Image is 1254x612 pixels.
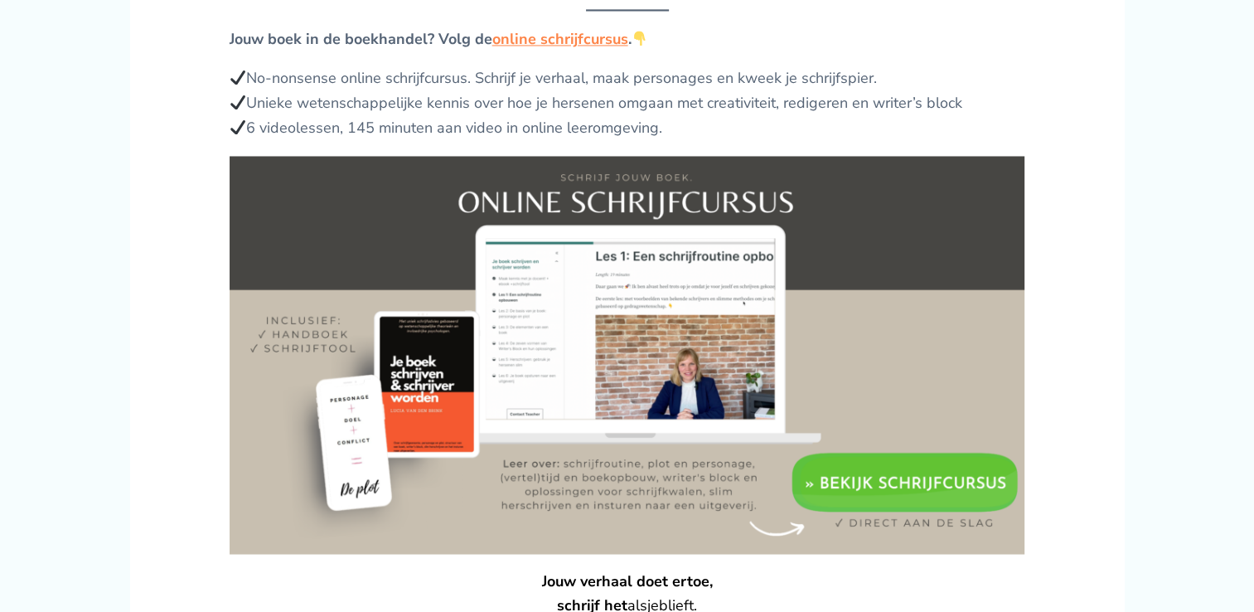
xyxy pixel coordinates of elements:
p: No-nonsense online schrijfcursus. Schrijf je verhaal, maak personages en kweek je schrijfspier. U... [230,66,1025,140]
img: ✔️ [230,119,245,134]
strong: Jouw boek in de boekhandel? Volg de . [230,29,632,49]
img: ✔️ [230,95,245,109]
img: ✔️ [230,70,245,85]
a: online schrijfcursus [492,29,628,49]
img: 👇 [632,31,647,46]
strong: Jouw verhaal doet ertoe, [542,571,713,590]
